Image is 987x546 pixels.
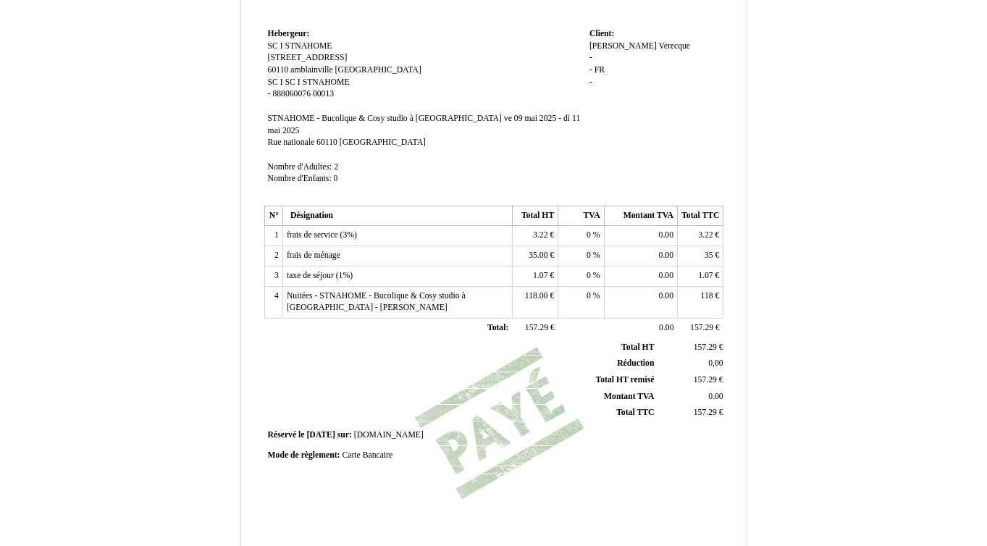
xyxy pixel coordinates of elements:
span: 0.00 [659,323,673,332]
span: frais de service (3%) [287,230,357,240]
span: 2 [334,162,338,172]
td: € [657,340,726,356]
span: sur: [337,430,352,440]
span: amblainville [290,65,332,75]
span: 157.29 [694,343,717,352]
span: 157.29 [525,323,548,332]
span: - [268,89,271,98]
td: € [678,226,723,246]
td: € [512,226,558,246]
span: 1.07 [533,271,547,280]
span: Montant TVA [604,392,654,401]
span: 60110 [268,65,289,75]
th: Total HT [512,206,558,226]
span: Rue nationale [268,138,315,147]
td: € [512,266,558,286]
span: 0 [587,291,591,301]
span: 0.00 [708,392,723,401]
td: % [558,226,604,246]
span: Client: [589,29,614,38]
span: STNAHOME - Bucolique & Cosy studio à [GEOGRAPHIC_DATA] [268,114,502,123]
span: Carte Bancaire [342,450,392,460]
td: € [657,405,726,421]
span: [PERSON_NAME] [589,41,657,51]
th: N° [264,206,282,226]
span: 0,00 [708,358,723,368]
td: € [678,286,723,318]
td: € [678,246,723,266]
span: [DATE] [306,430,335,440]
span: 0.00 [659,230,673,240]
span: Total HT remisé [595,375,654,385]
span: 118 [701,291,713,301]
span: Total HT [621,343,654,352]
span: 0 [334,174,338,183]
span: 0.00 [659,251,673,260]
td: % [558,246,604,266]
span: Total TTC [616,408,654,417]
span: Total: [487,323,508,332]
span: [STREET_ADDRESS] [268,53,348,62]
span: 35.00 [529,251,547,260]
span: frais de ménage [287,251,340,260]
span: [GEOGRAPHIC_DATA] [335,65,421,75]
span: - [589,77,592,87]
td: € [512,318,558,338]
span: 60110 [316,138,337,147]
span: - [589,53,592,62]
td: € [678,318,723,338]
span: 0.00 [659,291,673,301]
span: [GEOGRAPHIC_DATA] [340,138,426,147]
span: Verecque [659,41,690,51]
td: 2 [264,246,282,266]
span: SC I STNAHOME [268,41,332,51]
th: Désignation [282,206,512,226]
span: 0 [587,251,591,260]
span: Réduction [617,358,654,368]
td: % [558,286,604,318]
span: Hebergeur: [268,29,310,38]
td: % [558,266,604,286]
td: 3 [264,266,282,286]
span: 0 [587,230,591,240]
span: SC I STNAHOME [285,77,350,87]
td: € [678,266,723,286]
span: 118.00 [525,291,548,301]
th: TVA [558,206,604,226]
span: 0.00 [659,271,673,280]
span: Mode de règlement: [268,450,340,460]
span: Nombre d'Enfants: [268,174,332,183]
th: Montant TVA [604,206,677,226]
span: 3.22 [698,230,713,240]
span: 35 [705,251,713,260]
td: 4 [264,286,282,318]
span: ve 09 mai 2025 - di 11 mai 2025 [268,114,581,135]
span: 888060076 00013 [272,89,334,98]
td: € [657,372,726,389]
span: [DOMAIN_NAME] [354,430,424,440]
span: Nombre d'Adultes: [268,162,332,172]
span: 3.22 [533,230,547,240]
td: 1 [264,226,282,246]
span: taxe de séjour (1%) [287,271,353,280]
th: Total TTC [678,206,723,226]
span: Réservé le [268,430,305,440]
span: - [589,65,592,75]
td: € [512,286,558,318]
span: 157.29 [694,375,717,385]
span: 0 [587,271,591,280]
span: 1.07 [698,271,713,280]
span: Nuitées - STNAHOME - Bucolique & Cosy studio à [GEOGRAPHIC_DATA] - [PERSON_NAME] [287,291,466,313]
span: 157.29 [694,408,717,417]
td: € [512,246,558,266]
span: SC I [268,77,283,87]
span: 157.29 [690,323,713,332]
span: FR [595,65,605,75]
